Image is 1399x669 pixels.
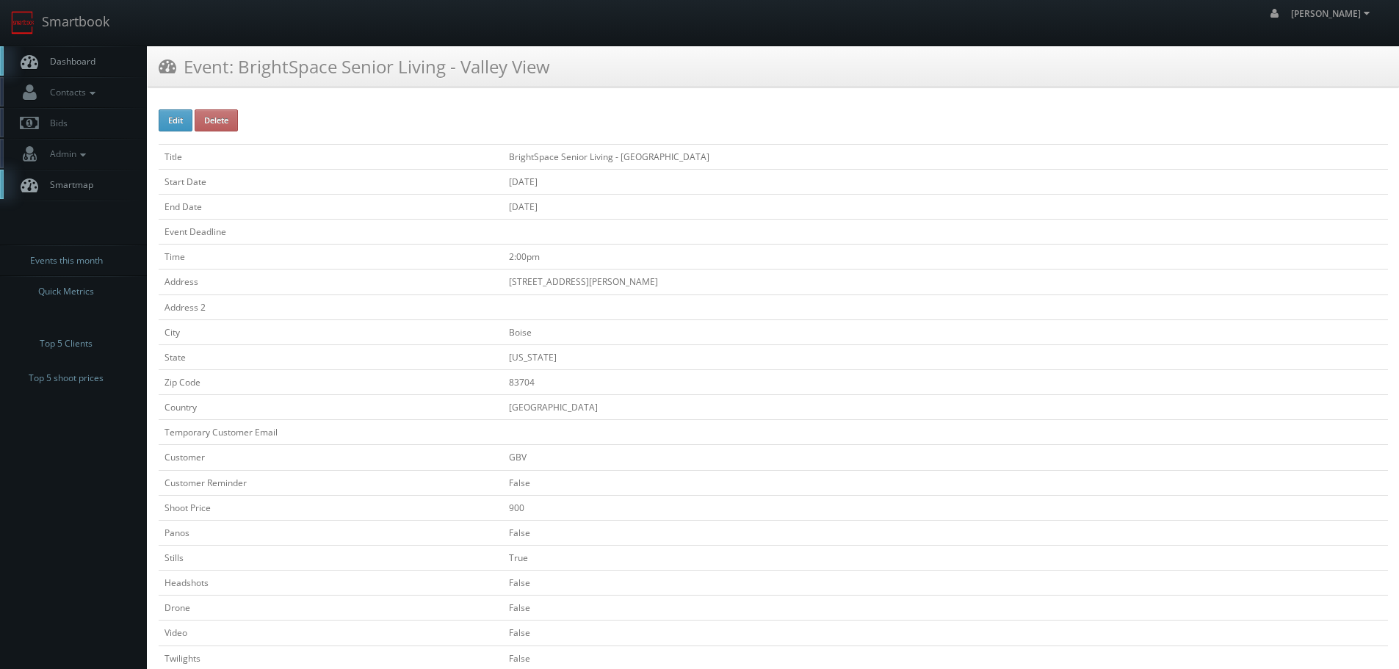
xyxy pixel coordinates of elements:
span: [PERSON_NAME] [1291,7,1374,20]
td: Shoot Price [159,495,503,520]
td: End Date [159,194,503,219]
td: False [503,571,1388,596]
span: Contacts [43,86,99,98]
button: Delete [195,109,238,131]
td: False [503,470,1388,495]
td: City [159,319,503,344]
td: False [503,520,1388,545]
td: Stills [159,545,503,570]
td: Address [159,270,503,294]
td: Temporary Customer Email [159,420,503,445]
td: Title [159,144,503,169]
td: Panos [159,520,503,545]
td: 2:00pm [503,245,1388,270]
td: [STREET_ADDRESS][PERSON_NAME] [503,270,1388,294]
td: Zip Code [159,369,503,394]
td: Start Date [159,169,503,194]
h3: Event: BrightSpace Senior Living - Valley View [159,54,550,79]
span: Dashboard [43,55,95,68]
td: Address 2 [159,294,503,319]
td: BrightSpace Senior Living - [GEOGRAPHIC_DATA] [503,144,1388,169]
span: Bids [43,117,68,129]
td: False [503,621,1388,646]
span: Top 5 Clients [40,336,93,351]
td: True [503,545,1388,570]
td: 83704 [503,369,1388,394]
td: Video [159,621,503,646]
td: Time [159,245,503,270]
button: Edit [159,109,192,131]
td: Event Deadline [159,220,503,245]
span: Quick Metrics [38,284,94,299]
td: False [503,596,1388,621]
td: 900 [503,495,1388,520]
td: State [159,344,503,369]
td: [DATE] [503,169,1388,194]
td: [US_STATE] [503,344,1388,369]
span: Top 5 shoot prices [29,371,104,386]
td: [DATE] [503,194,1388,219]
td: [GEOGRAPHIC_DATA] [503,395,1388,420]
td: Country [159,395,503,420]
td: Customer [159,445,503,470]
span: Events this month [30,253,103,268]
td: Headshots [159,571,503,596]
td: GBV [503,445,1388,470]
td: Customer Reminder [159,470,503,495]
td: Drone [159,596,503,621]
span: Admin [43,148,90,160]
img: smartbook-logo.png [11,11,35,35]
span: Smartmap [43,178,93,191]
td: Boise [503,319,1388,344]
